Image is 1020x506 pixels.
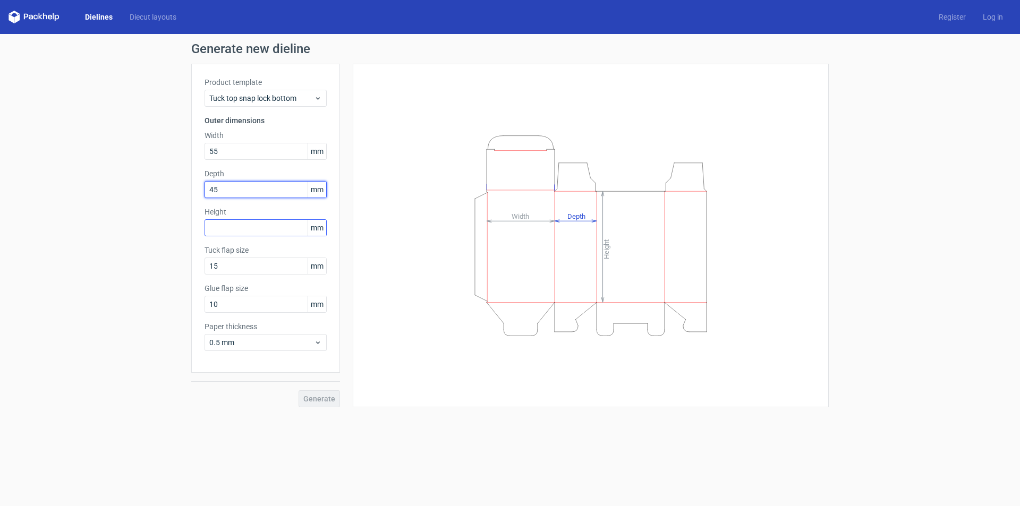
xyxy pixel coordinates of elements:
span: mm [308,220,326,236]
span: Tuck top snap lock bottom [209,93,314,104]
span: mm [308,296,326,312]
a: Diecut layouts [121,12,185,22]
tspan: Width [512,212,529,220]
span: mm [308,258,326,274]
a: Log in [974,12,1011,22]
span: 0.5 mm [209,337,314,348]
label: Width [205,130,327,141]
label: Product template [205,77,327,88]
label: Tuck flap size [205,245,327,255]
span: mm [308,143,326,159]
label: Glue flap size [205,283,327,294]
label: Height [205,207,327,217]
label: Depth [205,168,327,179]
a: Dielines [76,12,121,22]
a: Register [930,12,974,22]
h3: Outer dimensions [205,115,327,126]
h1: Generate new dieline [191,42,829,55]
tspan: Height [602,239,610,259]
span: mm [308,182,326,198]
tspan: Depth [567,212,585,220]
label: Paper thickness [205,321,327,332]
